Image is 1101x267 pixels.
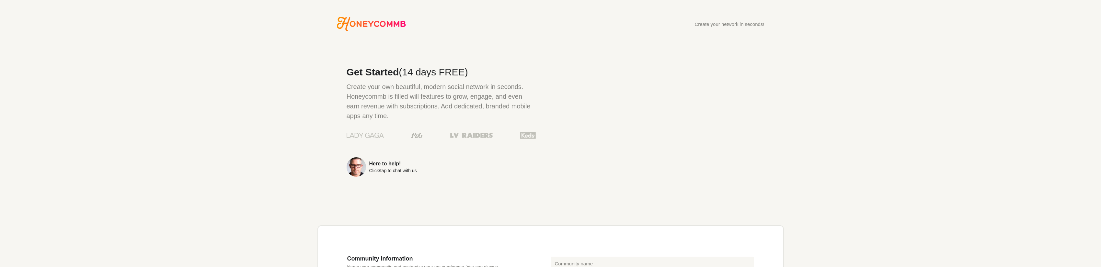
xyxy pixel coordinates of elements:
h3: Community Information [347,255,512,262]
div: Click/tap to chat with us [369,168,417,173]
img: Procter & Gamble [411,133,423,138]
img: Sean [347,157,366,177]
div: Here to help! [369,161,417,166]
img: Las Vegas Raiders [450,133,493,138]
svg: Honeycommb [337,17,406,31]
a: Go to Honeycommb homepage [337,17,406,31]
iframe: Intercom live chat [1076,242,1091,257]
a: Here to help!Click/tap to chat with us [347,157,536,177]
span: (14 days FREE) [399,67,468,77]
img: Lady Gaga [347,130,384,140]
p: Create your own beautiful, modern social network in seconds. Honeycommb is filled will features t... [347,82,536,121]
img: Keds [520,131,536,139]
div: Create your network in seconds! [694,22,764,27]
h2: Get Started [347,67,536,77]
